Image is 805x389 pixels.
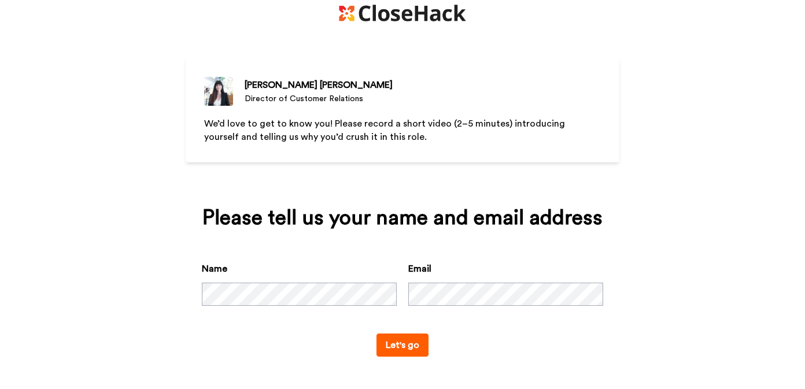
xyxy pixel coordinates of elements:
[339,5,466,21] img: https://cdn.bonjoro.com/media/8ef20797-8052-423f-a066-3a70dff60c56/6f41e73b-fbe8-40a5-8aec-628176...
[245,93,393,105] div: Director of Customer Relations
[202,206,603,229] div: Please tell us your name and email address
[408,262,431,276] label: Email
[376,334,429,357] button: Let's go
[245,78,393,92] div: [PERSON_NAME] [PERSON_NAME]
[202,262,227,276] label: Name
[204,119,567,142] span: We’d love to get to know you! Please record a short video (2–5 minutes) introducing yourself and ...
[204,77,233,106] img: Director of Customer Relations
